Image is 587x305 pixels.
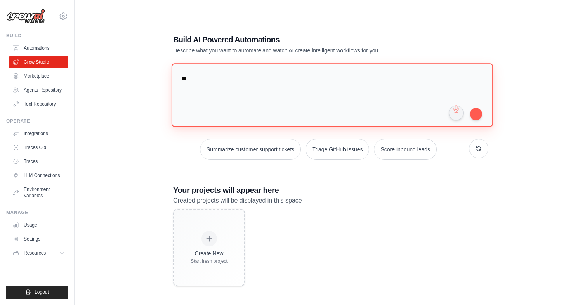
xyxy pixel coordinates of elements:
a: Traces [9,155,68,168]
a: Integrations [9,127,68,140]
a: Settings [9,233,68,245]
div: Manage [6,210,68,216]
div: Start fresh project [191,258,228,264]
button: Logout [6,286,68,299]
button: Triage GitHub issues [306,139,369,160]
p: Describe what you want to automate and watch AI create intelligent workflows for you [173,47,434,54]
a: Agents Repository [9,84,68,96]
span: Resources [24,250,46,256]
a: Tool Repository [9,98,68,110]
a: Environment Variables [9,183,68,202]
a: Automations [9,42,68,54]
a: LLM Connections [9,169,68,182]
a: Traces Old [9,141,68,154]
div: Build [6,33,68,39]
button: Resources [9,247,68,259]
button: Get new suggestions [469,139,488,158]
span: Logout [35,289,49,295]
p: Created projects will be displayed in this space [173,196,488,206]
h3: Your projects will appear here [173,185,488,196]
img: Logo [6,9,45,24]
button: Summarize customer support tickets [200,139,301,160]
h1: Build AI Powered Automations [173,34,434,45]
iframe: Chat Widget [548,268,587,305]
button: Score inbound leads [374,139,437,160]
a: Usage [9,219,68,231]
a: Crew Studio [9,56,68,68]
div: Create New [191,250,228,257]
a: Marketplace [9,70,68,82]
button: Click to speak your automation idea [449,106,464,120]
div: Operate [6,118,68,124]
